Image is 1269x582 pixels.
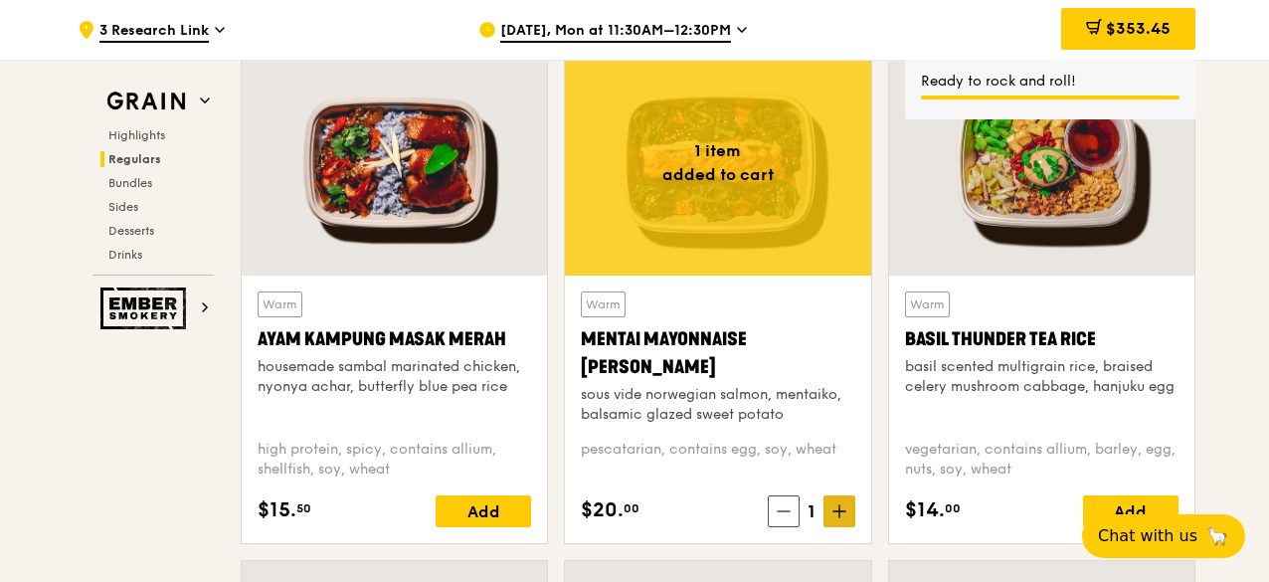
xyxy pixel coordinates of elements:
div: Add [1083,495,1178,527]
span: Chat with us [1098,524,1197,548]
span: Highlights [108,128,165,142]
span: $15. [258,495,296,525]
img: Grain web logo [100,84,192,119]
span: 3 Research Link [99,21,209,43]
div: Ready to rock and roll! [921,72,1179,92]
div: housemade sambal marinated chicken, nyonya achar, butterfly blue pea rice [258,357,531,397]
span: Drinks [108,248,142,262]
div: pescatarian, contains egg, soy, wheat [581,440,854,480]
span: [DATE], Mon at 11:30AM–12:30PM [500,21,731,43]
div: basil scented multigrain rice, braised celery mushroom cabbage, hanjuku egg [905,357,1178,397]
span: Regulars [108,152,161,166]
span: Bundles [108,176,152,190]
span: $20. [581,495,624,525]
div: Ayam Kampung Masak Merah [258,325,531,353]
span: 50 [296,500,311,516]
div: Warm [905,291,950,317]
div: vegetarian, contains allium, barley, egg, nuts, soy, wheat [905,440,1178,480]
button: Chat with us🦙 [1082,514,1245,558]
span: 🦙 [1205,524,1229,548]
span: $14. [905,495,945,525]
span: $353.45 [1106,19,1171,38]
span: 1 [800,497,823,525]
span: Sides [108,200,138,214]
img: Ember Smokery web logo [100,288,192,329]
div: sous vide norwegian salmon, mentaiko, balsamic glazed sweet potato [581,385,854,425]
span: 00 [624,500,639,516]
span: Desserts [108,224,154,238]
div: Mentai Mayonnaise [PERSON_NAME] [581,325,854,381]
div: Warm [581,291,626,317]
span: 00 [945,500,961,516]
div: Warm [258,291,302,317]
div: high protein, spicy, contains allium, shellfish, soy, wheat [258,440,531,480]
div: Basil Thunder Tea Rice [905,325,1178,353]
div: Add [436,495,531,527]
